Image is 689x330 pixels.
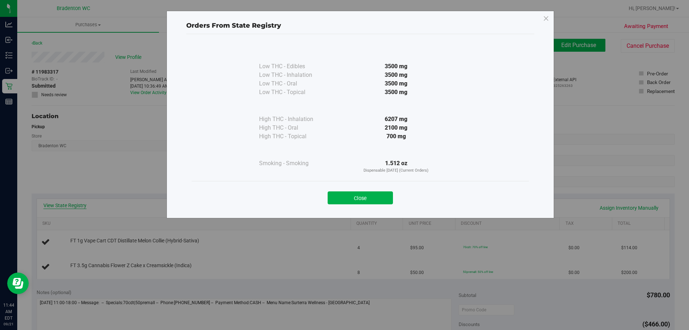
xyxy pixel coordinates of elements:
div: High THC - Inhalation [259,115,331,124]
div: High THC - Oral [259,124,331,132]
div: Low THC - Topical [259,88,331,97]
div: 700 mg [331,132,461,141]
p: Dispensable [DATE] (Current Orders) [331,168,461,174]
iframe: Resource center [7,273,29,294]
div: Low THC - Inhalation [259,71,331,79]
span: Orders From State Registry [186,22,281,29]
div: High THC - Topical [259,132,331,141]
div: Low THC - Edibles [259,62,331,71]
div: 2100 mg [331,124,461,132]
div: Smoking - Smoking [259,159,331,168]
div: 6207 mg [331,115,461,124]
div: 3500 mg [331,79,461,88]
div: 1.512 oz [331,159,461,174]
button: Close [328,191,393,204]
div: 3500 mg [331,88,461,97]
div: 3500 mg [331,71,461,79]
div: Low THC - Oral [259,79,331,88]
div: 3500 mg [331,62,461,71]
